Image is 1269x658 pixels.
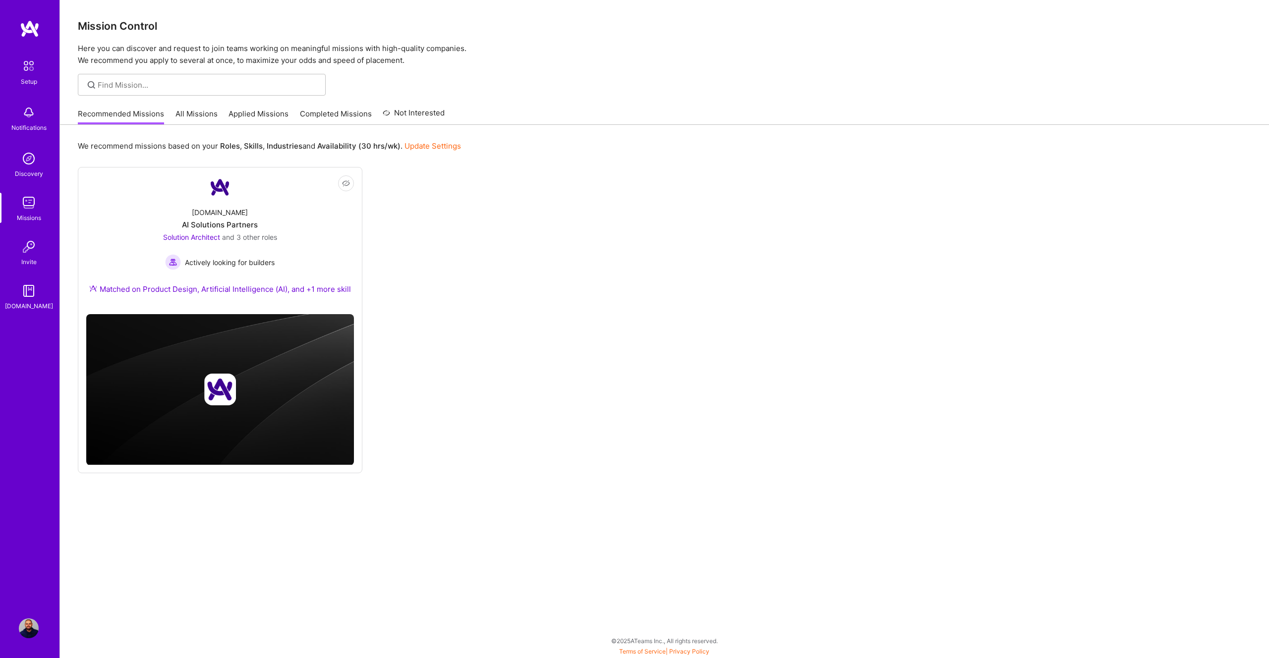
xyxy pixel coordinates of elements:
p: Here you can discover and request to join teams working on meaningful missions with high-quality ... [78,43,1251,66]
div: Setup [21,76,37,87]
img: Ateam Purple Icon [89,284,97,292]
div: Missions [17,213,41,223]
div: Discovery [15,168,43,179]
img: bell [19,103,39,122]
span: Solution Architect [163,233,220,241]
div: Notifications [11,122,47,133]
div: AI Solutions Partners [182,219,258,230]
img: User Avatar [19,618,39,638]
div: © 2025 ATeams Inc., All rights reserved. [59,628,1269,653]
a: All Missions [175,109,218,125]
span: | [619,648,709,655]
img: cover [86,314,354,465]
i: icon SearchGrey [86,79,97,91]
img: guide book [19,281,39,301]
b: Skills [244,141,263,151]
a: Applied Missions [229,109,288,125]
div: [DOMAIN_NAME] [5,301,53,311]
img: teamwork [19,193,39,213]
b: Industries [267,141,302,151]
a: Recommended Missions [78,109,164,125]
a: Update Settings [404,141,461,151]
a: Completed Missions [300,109,372,125]
h3: Mission Control [78,20,1251,32]
a: Not Interested [383,107,445,125]
img: Actively looking for builders [165,254,181,270]
img: logo [20,20,40,38]
span: Actively looking for builders [185,257,275,268]
img: Company Logo [208,175,232,199]
img: discovery [19,149,39,168]
p: We recommend missions based on your , , and . [78,141,461,151]
div: Invite [21,257,37,267]
input: Find Mission... [98,80,318,90]
span: and 3 other roles [222,233,277,241]
img: setup [18,55,39,76]
div: [DOMAIN_NAME] [192,207,248,218]
a: Terms of Service [619,648,666,655]
i: icon EyeClosed [342,179,350,187]
div: Matched on Product Design, Artificial Intelligence (AI), and +1 more skill [89,284,351,294]
b: Roles [220,141,240,151]
a: Privacy Policy [669,648,709,655]
img: Company logo [204,374,236,405]
img: Invite [19,237,39,257]
b: Availability (30 hrs/wk) [317,141,401,151]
